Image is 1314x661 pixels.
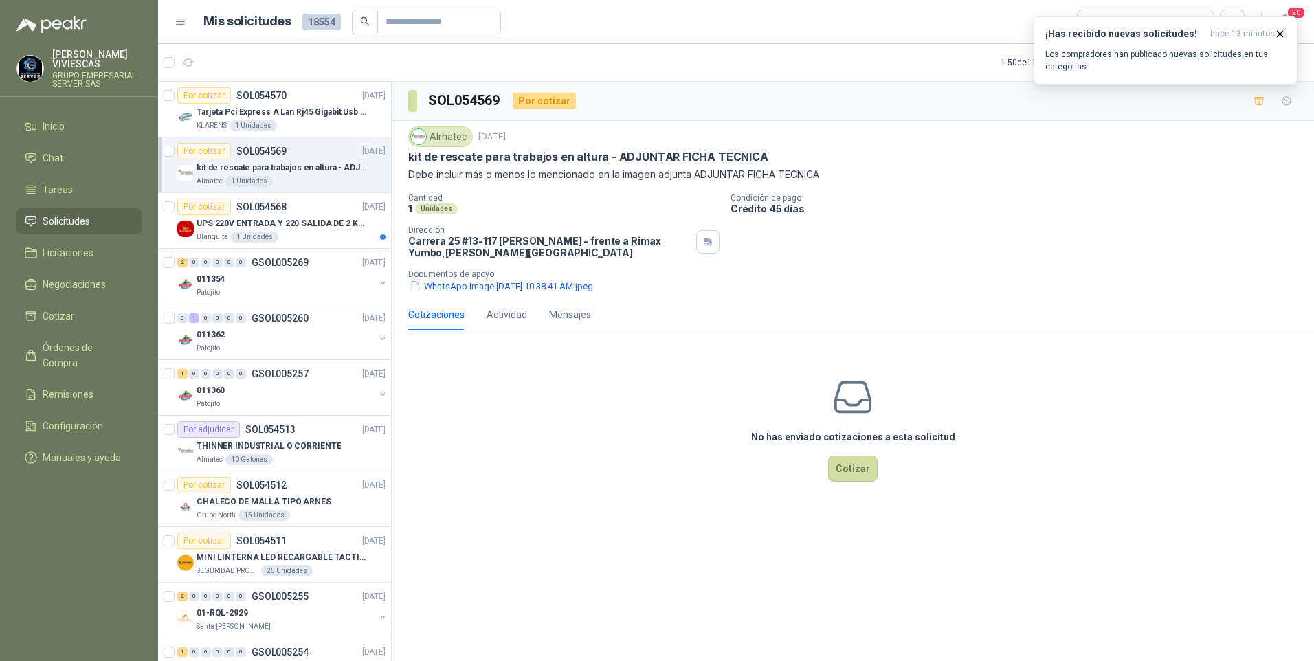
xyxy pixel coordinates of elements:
p: [DATE] [362,646,386,659]
p: Condición de pago [731,193,1309,203]
div: Por cotizar [177,143,231,159]
div: 0 [189,258,199,267]
div: 0 [201,592,211,601]
h3: No has enviado cotizaciones a esta solicitud [751,429,955,445]
img: Company Logo [177,165,194,181]
div: Actividad [487,307,527,322]
div: 0 [189,592,199,601]
a: Configuración [16,413,142,439]
p: [DATE] [362,145,386,158]
p: Almatec [197,176,223,187]
div: Por cotizar [177,477,231,493]
div: Por cotizar [177,87,231,104]
a: Por cotizarSOL054569[DATE] Company Logokit de rescate para trabajos en altura - ADJUNTAR FICHA TE... [158,137,391,193]
p: 01-RQL-2929 [197,607,248,620]
h3: ¡Has recibido nuevas solicitudes! [1045,28,1205,40]
a: 1 0 0 0 0 0 GSOL005257[DATE] Company Logo011360Patojito [177,366,388,410]
div: 0 [201,369,211,379]
span: Solicitudes [43,214,90,229]
div: 0 [177,313,188,323]
p: SOL054512 [236,480,287,490]
p: CHALECO DE MALLA TIPO ARNES [197,495,331,508]
div: 0 [189,369,199,379]
div: 0 [212,592,223,601]
p: [DATE] [362,590,386,603]
a: 0 1 0 0 0 0 GSOL005260[DATE] Company Logo011362Patojito [177,310,388,354]
span: Tareas [43,182,73,197]
img: Company Logo [17,56,43,82]
p: SEGURIDAD PROVISER LTDA [197,565,258,576]
div: Cotizaciones [408,307,465,322]
div: 0 [224,369,234,379]
div: 0 [212,258,223,267]
div: 2 [177,258,188,267]
p: [DATE] [362,201,386,214]
img: Company Logo [177,388,194,404]
div: 1 Unidades [230,120,277,131]
span: Configuración [43,418,103,434]
div: Todas [1086,14,1115,30]
div: Por cotizar [177,199,231,215]
div: 0 [236,369,246,379]
p: Patojito [197,399,220,410]
span: Órdenes de Compra [43,340,129,370]
p: Patojito [197,287,220,298]
div: 10 Galones [225,454,273,465]
span: Remisiones [43,387,93,402]
p: KLARENS [197,120,227,131]
div: Por cotizar [513,93,576,109]
button: WhatsApp Image [DATE] 10.38.41 AM.jpeg [408,279,594,293]
p: kit de rescate para trabajos en altura - ADJUNTAR FICHA TECNICA [197,161,368,175]
span: 20 [1287,6,1306,19]
img: Company Logo [177,610,194,627]
div: 25 Unidades [261,565,313,576]
p: Debe incluir más o menos lo mencionado en la imagen adjunta ADJUNTAR FICHA TECNICA [408,167,1298,182]
div: 0 [212,313,223,323]
p: 011360 [197,384,225,397]
img: Company Logo [177,221,194,237]
p: [DATE] [478,131,506,144]
p: 011354 [197,273,225,286]
p: Crédito 45 días [731,203,1309,214]
a: Por adjudicarSOL054513[DATE] Company LogoTHINNER INDUSTRIAL O CORRIENTEAlmatec10 Galones [158,416,391,471]
p: SOL054570 [236,91,287,100]
p: Grupo North [197,510,236,521]
h3: SOL054569 [428,90,502,111]
button: 20 [1273,10,1298,34]
div: 0 [236,592,246,601]
a: Órdenes de Compra [16,335,142,376]
button: ¡Has recibido nuevas solicitudes!hace 13 minutos Los compradores han publicado nuevas solicitudes... [1034,16,1298,85]
a: 2 0 0 0 0 0 GSOL005255[DATE] Company Logo01-RQL-2929Santa [PERSON_NAME] [177,588,388,632]
p: [DATE] [362,423,386,436]
div: 1 [177,369,188,379]
p: THINNER INDUSTRIAL O CORRIENTE [197,440,341,453]
div: 1 Unidades [225,176,273,187]
div: 0 [201,258,211,267]
span: Negociaciones [43,277,106,292]
a: Cotizar [16,303,142,329]
span: Licitaciones [43,245,93,260]
a: Licitaciones [16,240,142,266]
div: 0 [236,313,246,323]
p: Tarjeta Pci Express A Lan Rj45 Gigabit Usb 3.0 X3 Puertos [197,106,368,119]
p: GSOL005260 [252,313,309,323]
div: 1 Unidades [231,232,278,243]
img: Company Logo [177,499,194,515]
div: 0 [224,647,234,657]
p: Patojito [197,343,220,354]
div: 1 [177,647,188,657]
p: SOL054568 [236,202,287,212]
a: Por cotizarSOL054512[DATE] Company LogoCHALECO DE MALLA TIPO ARNESGrupo North15 Unidades [158,471,391,527]
div: 0 [201,647,211,657]
a: Inicio [16,113,142,139]
img: Company Logo [411,129,426,144]
a: Negociaciones [16,271,142,298]
span: 18554 [302,14,341,30]
p: [DATE] [362,312,386,325]
p: Documentos de apoyo [408,269,1309,279]
span: search [360,16,370,26]
p: Los compradores han publicado nuevas solicitudes en tus categorías. [1045,48,1286,73]
p: Santa [PERSON_NAME] [197,621,271,632]
div: 0 [189,647,199,657]
p: GSOL005269 [252,258,309,267]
